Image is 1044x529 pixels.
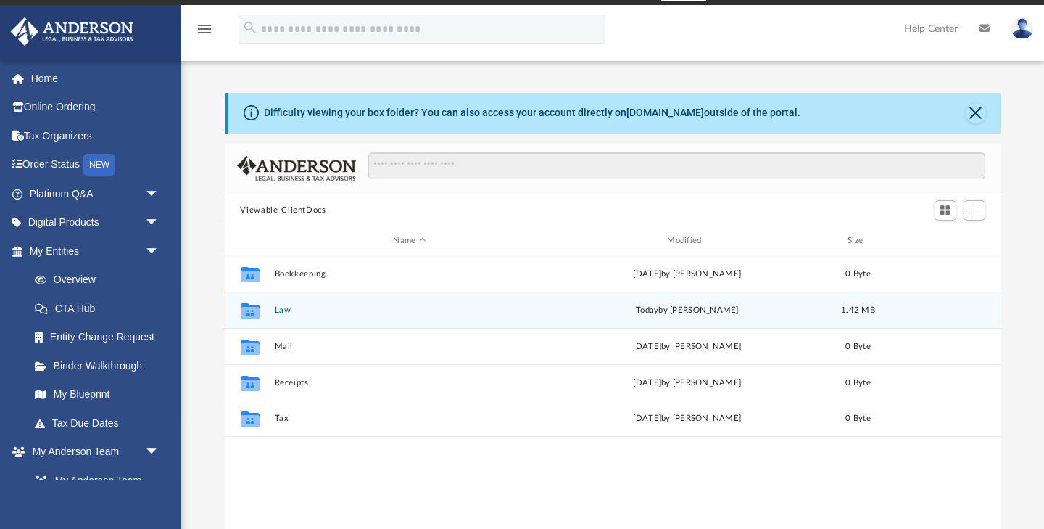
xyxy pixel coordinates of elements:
i: search [242,20,258,36]
img: Anderson Advisors Platinum Portal [7,17,138,46]
span: 0 Byte [845,343,871,350]
div: id [231,234,267,247]
button: Close [966,103,986,123]
div: Size [829,234,887,247]
div: [DATE] by [PERSON_NAME] [552,268,823,281]
button: Add [964,200,985,221]
div: [DATE] by [PERSON_NAME] [552,377,823,390]
span: 0 Byte [845,379,871,387]
a: Digital Productsarrow_drop_down [10,208,181,237]
span: 1.42 MB [841,306,875,314]
a: My Blueprint [20,380,174,409]
button: Receipts [274,378,545,387]
span: 0 Byte [845,270,871,278]
a: My Anderson Teamarrow_drop_down [10,438,174,467]
a: Tax Due Dates [20,409,181,438]
img: User Pic [1011,18,1033,39]
a: menu [196,28,213,38]
div: id [893,234,995,247]
div: Difficulty viewing your box folder? You can also access your account directly on outside of the p... [264,105,800,120]
a: My Anderson Team [20,466,167,495]
div: Name [273,234,544,247]
a: Home [10,64,181,93]
span: arrow_drop_down [145,237,174,266]
a: Tax Organizers [10,121,181,150]
a: [DOMAIN_NAME] [626,107,704,118]
button: Viewable-ClientDocs [240,204,326,217]
div: [DATE] by [PERSON_NAME] [552,340,823,353]
button: Tax [274,414,545,424]
button: Switch to Grid View [935,200,956,221]
a: Binder Walkthrough [20,351,181,380]
a: My Entitiesarrow_drop_down [10,237,181,266]
input: Search files and folders [368,152,985,180]
div: Modified [551,234,822,247]
span: 0 Byte [845,414,871,422]
a: Entity Change Request [20,323,181,352]
a: CTA Hub [20,294,181,323]
a: Order StatusNEW [10,150,181,180]
span: arrow_drop_down [145,438,174,467]
div: by [PERSON_NAME] [552,304,823,317]
a: Platinum Q&Aarrow_drop_down [10,179,181,208]
i: menu [196,20,213,38]
div: [DATE] by [PERSON_NAME] [552,412,823,425]
button: Bookkeeping [274,269,545,279]
span: arrow_drop_down [145,208,174,238]
span: today [636,306,658,314]
div: NEW [83,154,115,176]
button: Law [274,305,545,315]
span: arrow_drop_down [145,179,174,209]
a: Online Ordering [10,93,181,122]
a: Overview [20,266,181,295]
button: Mail [274,342,545,351]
